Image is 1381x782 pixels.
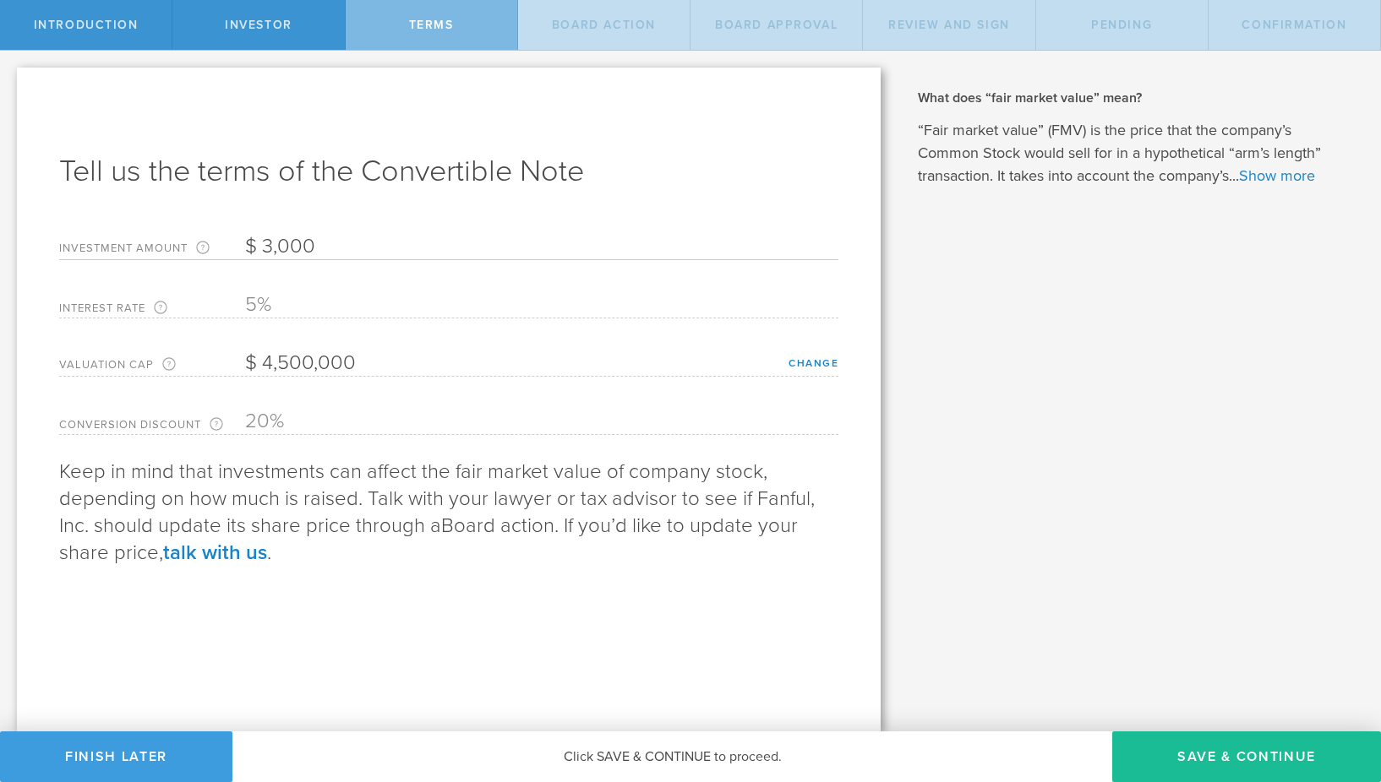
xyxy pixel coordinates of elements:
label: Conversion Discount [59,417,245,434]
span: Board action [441,513,554,538]
a: talk with us [163,540,267,565]
div: Click SAVE & CONTINUE to proceed. [232,731,1112,782]
span: Review and Sign [888,18,1010,32]
h2: What does “fair market value” mean? [918,89,1356,107]
button: Save & Continue [1112,731,1381,782]
p: “Fair market value” (FMV) is the price that the company’s Common Stock would sell for in a hypoth... [918,119,1356,187]
span: Pending [1091,18,1152,32]
span: Confirmation [1242,18,1346,32]
span: Board Action [552,18,656,32]
a: Show more [1239,166,1315,185]
p: Keep in mind that investments can affect the fair market value of company stock, depending on how... [59,459,838,567]
iframe: Chat Widget [1296,650,1381,731]
h1: Tell us the terms of the Convertible Note [59,151,838,192]
span: Terms [409,18,454,32]
span: Board Approval [715,18,838,32]
span: Introduction [34,18,139,32]
label: Interest Rate [59,301,245,318]
a: change [789,357,838,369]
span: Investor [225,18,292,32]
label: Investment Amount [59,241,245,259]
label: Valuation Cap [59,357,245,376]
